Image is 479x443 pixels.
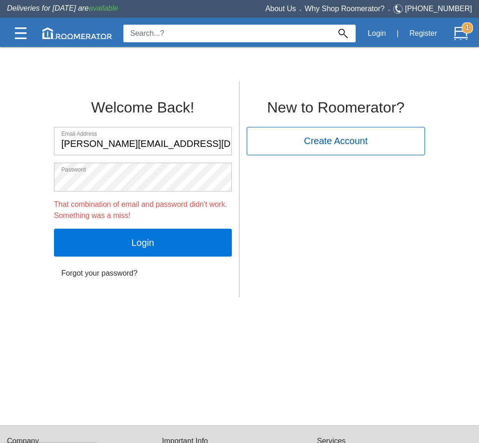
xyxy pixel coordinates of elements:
h2: Welcome Back! [54,99,232,116]
img: Search_Icon.svg [338,29,348,38]
label: That combination of email and password didn't work. Something was a miss! [54,199,232,221]
a: [PHONE_NUMBER] [405,5,472,13]
a: Forgot your password? [54,264,232,283]
img: Cart.svg [454,26,468,40]
button: Register [404,24,442,43]
a: Why Shop Roomerator? [305,5,385,13]
input: Email [54,127,231,155]
span: available [89,4,118,12]
span: Deliveries for [DATE] are [7,4,118,12]
img: Telephone.svg [393,3,405,15]
div: | [391,23,404,44]
h2: New to Roomerator? [247,99,425,116]
input: Search...? [123,25,331,42]
span: • [385,8,393,12]
button: Create Account [247,127,425,155]
div: Password [54,163,232,174]
a: About Us [265,5,296,13]
input: Login [54,229,232,257]
img: roomerator-logo.svg [42,27,112,39]
div: Email Address [54,127,232,138]
button: Login [363,24,391,43]
span: • [296,8,305,12]
img: Categories.svg [15,27,27,39]
strong: 1 [462,22,473,33]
